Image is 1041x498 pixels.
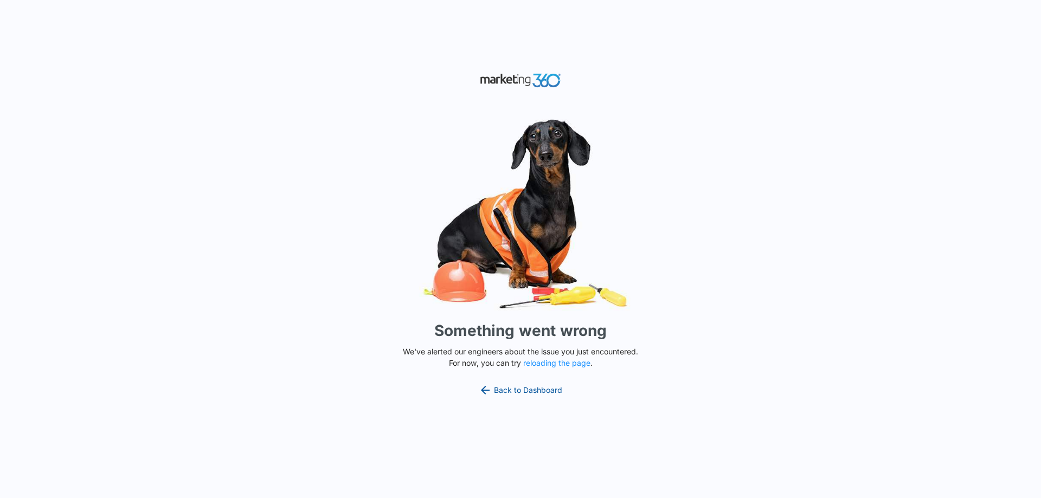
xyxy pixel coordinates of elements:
[358,113,683,315] img: Sad Dog
[434,319,607,342] h1: Something went wrong
[479,384,562,397] a: Back to Dashboard
[480,71,561,90] img: Marketing 360 Logo
[399,346,642,368] p: We've alerted our engineers about the issue you just encountered. For now, you can try .
[523,359,590,367] button: reloading the page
